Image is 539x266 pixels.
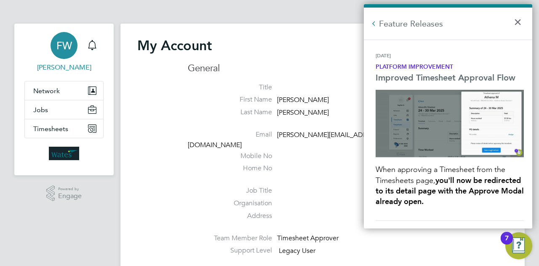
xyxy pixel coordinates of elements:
button: Jobs [25,100,103,119]
strong: Improved Timesheet Approval Flow [376,73,515,83]
a: Go to home page [24,147,104,160]
span: Legacy User [279,247,315,255]
div: 7 [505,238,509,249]
div: Engage Resource Centre [364,4,532,228]
label: Last Name [188,108,272,117]
label: Address [188,212,272,220]
img: wates-logo-retina.png [49,147,79,160]
span: [PERSON_NAME] [277,108,329,117]
button: Back to Resources [370,19,378,28]
span: Powered by [58,185,82,193]
h2: Feature Releases [364,8,532,40]
label: First Name [188,95,272,104]
label: Organisation [188,199,272,208]
strong: Platform Improvement [376,63,453,70]
span: Frank Watts [24,62,104,73]
span: Jobs [33,106,48,114]
label: Home No [188,164,272,173]
span: Engage [58,193,82,200]
a: Powered byEngage [46,185,82,202]
span: FW [56,40,72,51]
span: [PERSON_NAME] [277,96,329,105]
div: [DATE] [376,52,524,63]
button: Open Resource Center, 7 new notifications [505,232,532,259]
span: [PERSON_NAME][EMAIL_ADDRESS][PERSON_NAME][PERSON_NAME][DOMAIN_NAME] [188,131,488,149]
label: Team Member Role [188,234,272,243]
span: Network [33,87,60,95]
label: Mobile No [188,152,272,161]
h2: My Account [137,37,212,54]
strong: you'll now be redirected to its detail page with the Approve Modal already open. [376,176,526,206]
nav: Main navigation [14,24,114,175]
label: Job Title [188,186,272,195]
span: Timesheets [33,125,68,133]
span: When approving a Timesheet from the Timesheets page, [376,165,507,185]
label: Support Level [188,246,272,255]
button: Timesheets [25,119,103,138]
h3: General [188,62,508,75]
label: Email [188,130,272,139]
div: Timesheet Approver [277,234,357,243]
a: FW[PERSON_NAME] [24,32,104,73]
button: Close [514,10,526,29]
label: Title [188,83,272,92]
button: Network [25,81,103,100]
